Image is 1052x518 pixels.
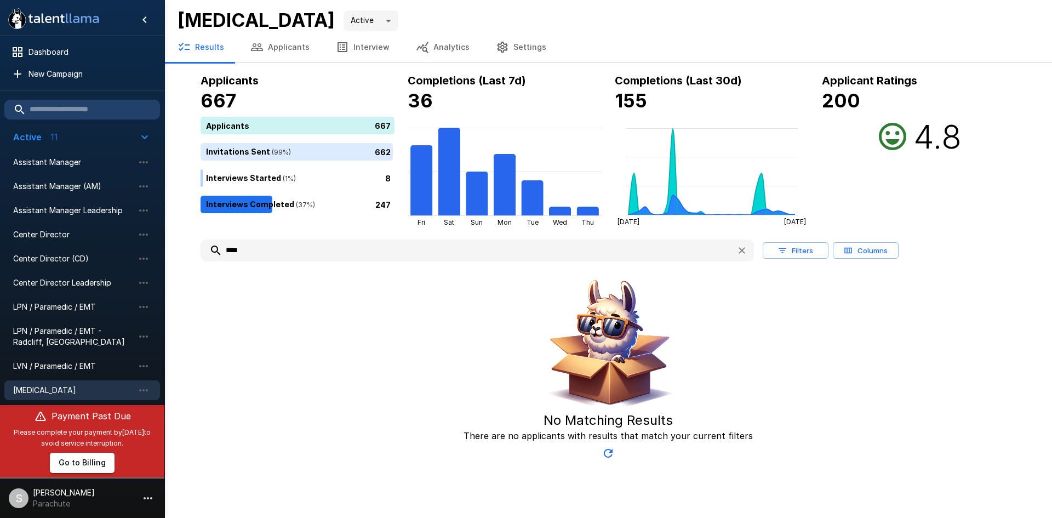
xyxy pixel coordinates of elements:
button: Updated Today - 4:43 PM [597,442,619,464]
b: 667 [201,89,236,112]
b: Completions (Last 30d) [615,74,742,87]
tspan: Thu [581,218,594,226]
button: Interview [323,32,403,62]
button: Analytics [403,32,483,62]
tspan: Mon [498,218,512,226]
b: 200 [822,89,860,112]
b: 155 [615,89,647,112]
h5: No Matching Results [544,412,673,429]
p: There are no applicants with results that match your current filters [464,429,753,442]
tspan: [DATE] [618,218,639,226]
tspan: Sat [444,218,454,226]
b: Applicant Ratings [822,74,917,87]
p: 8 [385,172,391,184]
b: Applicants [201,74,259,87]
tspan: Tue [527,218,539,226]
tspan: [DATE] [784,218,806,226]
tspan: Sun [471,218,483,226]
b: 36 [408,89,433,112]
tspan: Wed [553,218,567,226]
p: 667 [375,119,391,131]
button: Results [164,32,237,62]
button: Settings [483,32,559,62]
p: 662 [375,146,391,157]
button: Columns [833,242,899,259]
b: Completions (Last 7d) [408,74,526,87]
div: Active [344,10,398,31]
tspan: Fri [418,218,425,226]
button: Filters [763,242,828,259]
b: [MEDICAL_DATA] [178,9,335,31]
p: 247 [375,198,391,210]
img: Animated document [540,275,677,412]
h2: 4.8 [913,117,962,156]
button: Applicants [237,32,323,62]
